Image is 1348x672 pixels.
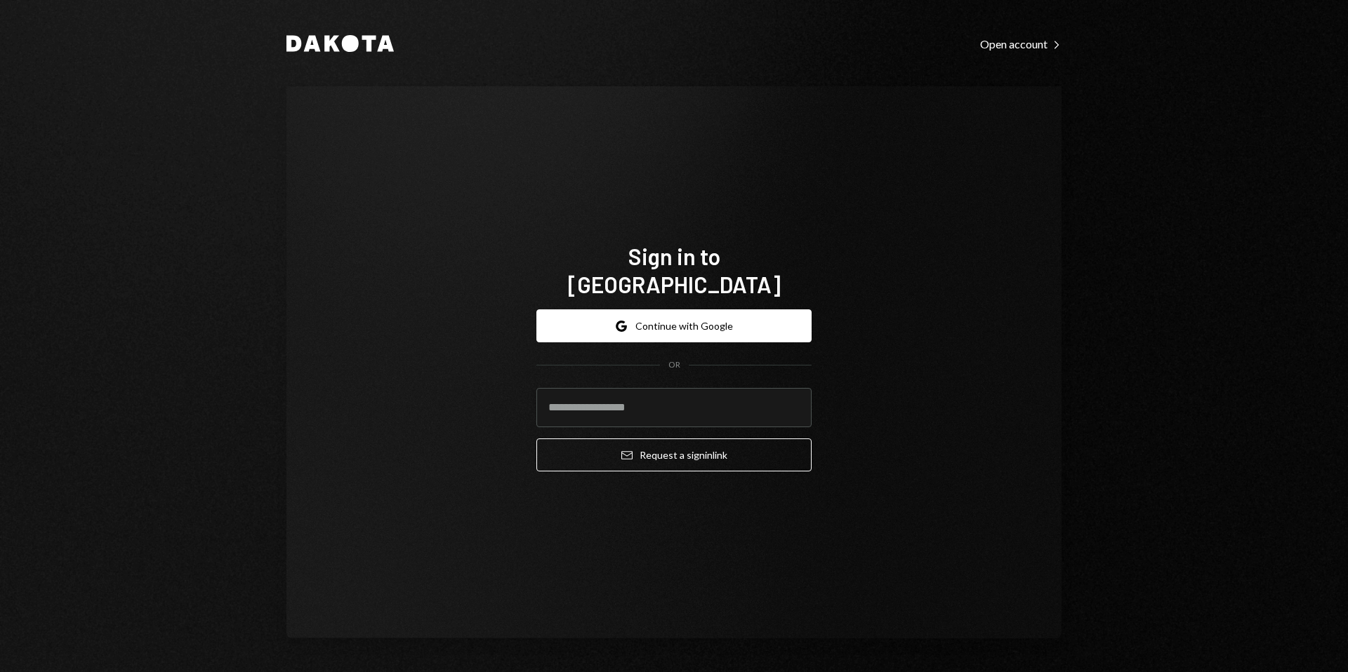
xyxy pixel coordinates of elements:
a: Open account [980,36,1062,51]
div: OR [668,359,680,371]
button: Request a signinlink [536,438,812,471]
div: Open account [980,37,1062,51]
button: Continue with Google [536,309,812,342]
h1: Sign in to [GEOGRAPHIC_DATA] [536,242,812,298]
